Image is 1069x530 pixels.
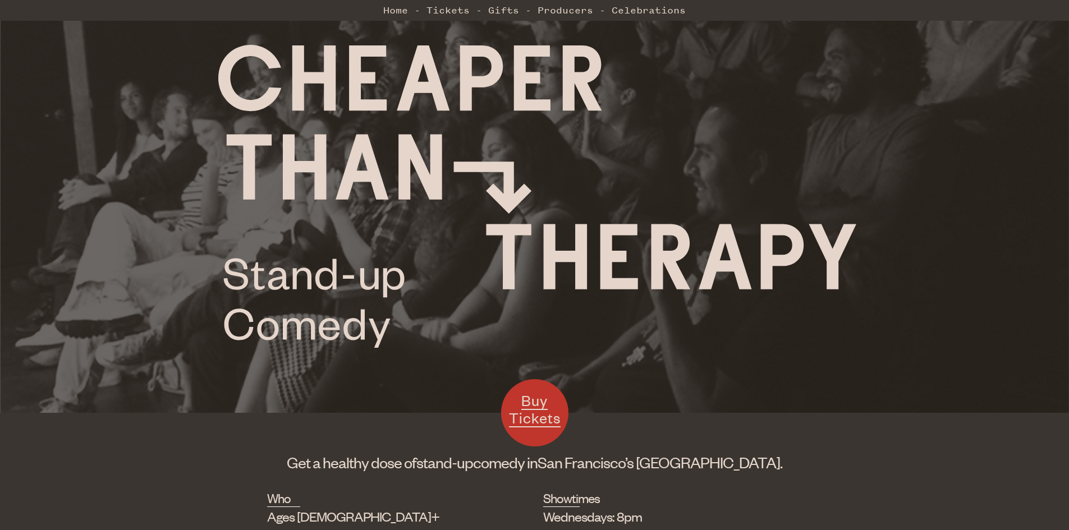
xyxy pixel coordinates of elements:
[636,453,782,472] span: [GEOGRAPHIC_DATA].
[267,507,487,526] div: Ages [DEMOGRAPHIC_DATA]+
[267,452,802,472] h1: Get a healthy dose of comedy in
[218,45,856,348] img: Cheaper Than Therapy logo
[543,507,785,526] li: Wednesdays: 8pm
[267,489,300,507] h2: Who
[538,453,634,472] span: San Francisco’s
[543,489,580,507] h2: Showtimes
[416,453,473,472] span: stand-up
[501,379,568,446] a: Buy Tickets
[509,391,561,427] span: Buy Tickets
